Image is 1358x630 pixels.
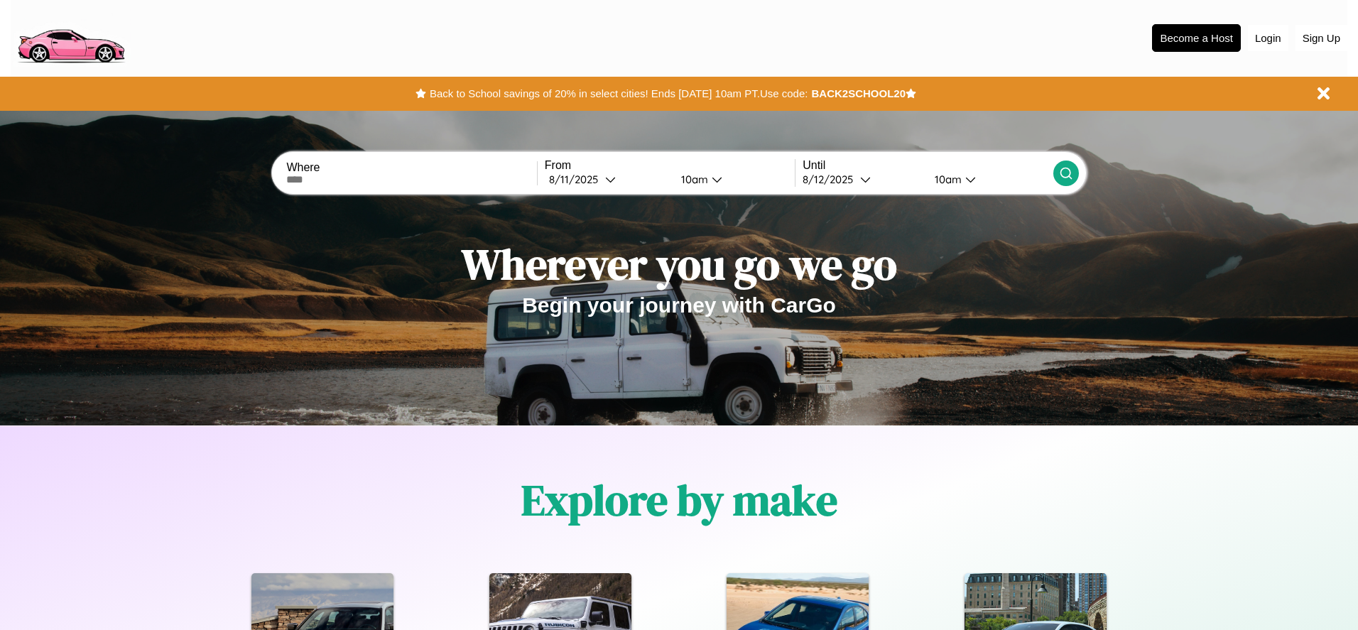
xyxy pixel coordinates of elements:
div: 8 / 11 / 2025 [549,173,605,186]
div: 8 / 12 / 2025 [803,173,860,186]
h1: Explore by make [521,471,837,529]
label: Where [286,161,536,174]
button: 10am [923,172,1053,187]
label: From [545,159,795,172]
button: 8/11/2025 [545,172,670,187]
div: 10am [674,173,712,186]
img: logo [11,7,131,67]
button: Become a Host [1152,24,1241,52]
button: 10am [670,172,795,187]
button: Sign Up [1295,25,1347,51]
label: Until [803,159,1053,172]
b: BACK2SCHOOL20 [811,87,906,99]
button: Back to School savings of 20% in select cities! Ends [DATE] 10am PT.Use code: [426,84,811,104]
div: 10am [928,173,965,186]
button: Login [1248,25,1288,51]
